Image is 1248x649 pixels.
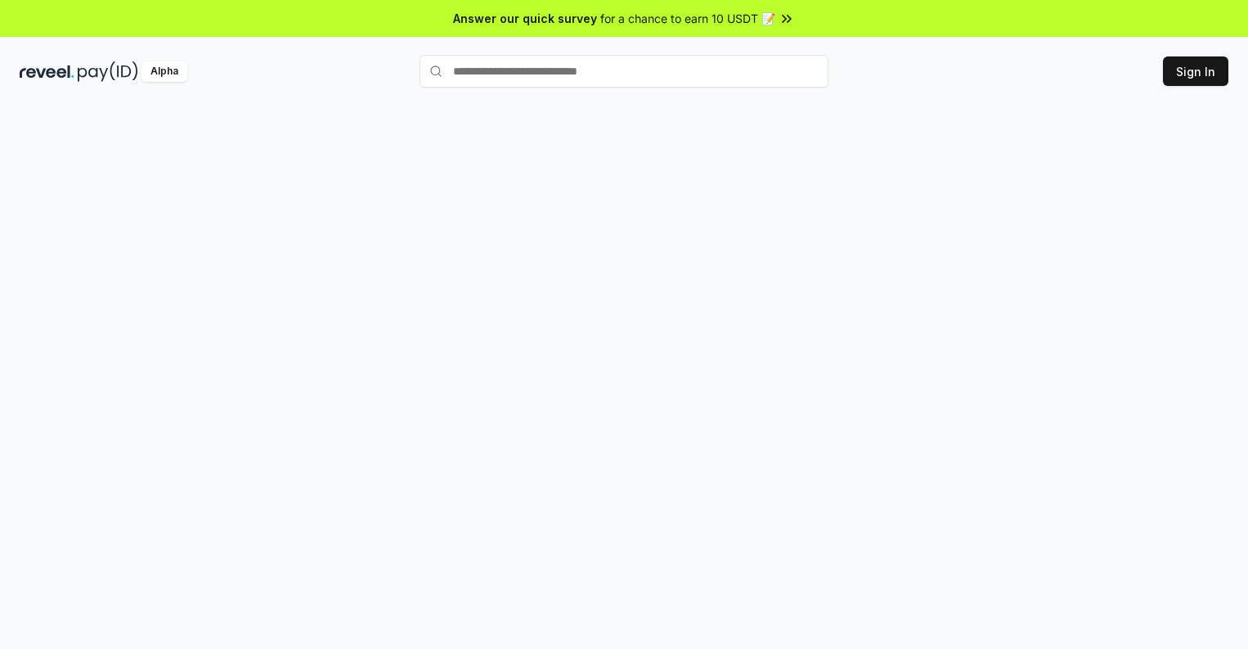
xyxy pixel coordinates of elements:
[453,10,597,27] span: Answer our quick survey
[141,61,187,82] div: Alpha
[20,61,74,82] img: reveel_dark
[78,61,138,82] img: pay_id
[600,10,775,27] span: for a chance to earn 10 USDT 📝
[1163,56,1228,86] button: Sign In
